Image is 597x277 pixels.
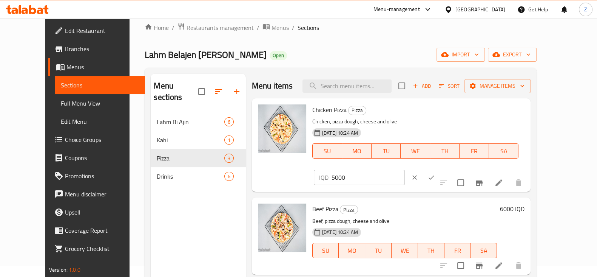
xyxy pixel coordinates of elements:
[319,173,329,182] p: IQD
[453,258,469,274] span: Select to update
[61,99,139,108] span: Full Menu View
[319,229,361,236] span: [DATE] 10:24 AM
[145,23,537,33] nav: breadcrumb
[421,245,441,256] span: TH
[401,143,430,159] button: WE
[48,40,145,58] a: Branches
[157,117,224,126] span: Lahm Bi Ajin
[375,146,398,157] span: TU
[145,23,169,32] a: Home
[349,106,366,115] span: Pizza
[65,26,139,35] span: Edit Restaurant
[65,44,139,53] span: Branches
[154,80,198,103] h2: Menu sections
[500,204,524,214] h6: 6000 IQD
[339,243,365,258] button: MO
[225,118,233,126] span: 6
[224,117,234,126] div: items
[48,221,145,240] a: Coverage Report
[61,81,139,90] span: Sections
[423,169,440,186] button: ok
[258,104,306,153] img: Chicken Pizza
[48,240,145,258] a: Grocery Checklist
[464,79,531,93] button: Manage items
[319,129,361,137] span: [DATE] 10:24 AM
[342,245,362,256] span: MO
[340,205,358,214] div: Pizza
[453,175,469,191] span: Select to update
[55,76,145,94] a: Sections
[312,117,518,126] p: Chicken, pizza dough, cheese and olive
[55,112,145,131] a: Edit Menu
[444,243,471,258] button: FR
[187,23,254,32] span: Restaurants management
[224,135,234,145] div: items
[455,5,505,14] div: [GEOGRAPHIC_DATA]
[151,149,245,167] div: Pizza3
[404,146,427,157] span: WE
[151,110,245,188] nav: Menu sections
[48,203,145,221] a: Upsell
[48,131,145,149] a: Choice Groups
[418,243,444,258] button: TH
[228,82,246,101] button: Add section
[157,135,224,145] span: Kahi
[157,172,224,181] span: Drinks
[210,82,228,101] span: Sort sections
[225,155,233,162] span: 3
[65,135,139,144] span: Choice Groups
[342,143,372,159] button: MO
[225,137,233,144] span: 1
[48,149,145,167] a: Coupons
[492,146,515,157] span: SA
[412,82,432,90] span: Add
[430,143,460,159] button: TH
[312,143,342,159] button: SU
[488,48,537,62] button: export
[272,23,289,32] span: Menus
[410,80,434,92] span: Add item
[157,154,224,163] span: Pizza
[437,48,485,62] button: import
[48,167,145,185] a: Promotions
[292,23,295,32] li: /
[433,146,457,157] span: TH
[470,174,488,192] button: Branch-specific-item
[224,154,234,163] div: items
[494,261,503,270] a: Edit menu item
[177,23,254,33] a: Restaurants management
[406,169,423,186] button: clear
[463,146,486,157] span: FR
[395,245,415,256] span: WE
[471,81,524,91] span: Manage items
[368,245,389,256] span: TU
[262,23,289,33] a: Menus
[372,143,401,159] button: TU
[489,143,518,159] button: SA
[410,80,434,92] button: Add
[312,203,338,215] span: Beef Pizza
[394,78,410,94] span: Select section
[584,5,587,14] span: Z
[65,226,139,235] span: Coverage Report
[69,265,80,275] span: 1.0.0
[55,94,145,112] a: Full Menu View
[48,22,145,40] a: Edit Restaurant
[471,243,497,258] button: SA
[437,80,461,92] button: Sort
[298,23,319,32] span: Sections
[509,174,528,192] button: delete
[252,80,293,92] h2: Menu items
[373,5,420,14] div: Menu-management
[270,51,287,60] div: Open
[332,170,405,185] input: Please enter price
[151,167,245,185] div: Drinks6
[257,23,259,32] li: /
[494,50,531,59] span: export
[509,257,528,275] button: delete
[447,245,468,256] span: FR
[312,243,339,258] button: SU
[316,245,336,256] span: SU
[65,244,139,253] span: Grocery Checklist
